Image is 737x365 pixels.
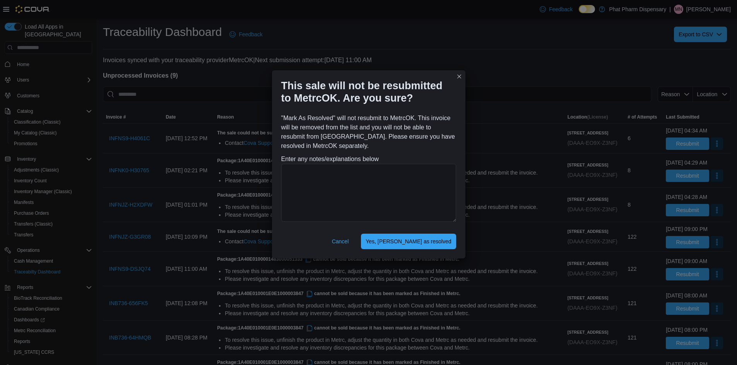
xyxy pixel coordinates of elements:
[281,80,450,104] h1: This sale will not be resubmitted to MetrcOK. Are you sure?
[332,238,349,245] span: Cancel
[366,238,451,245] span: Yes, [PERSON_NAME] as resolved
[329,234,352,249] button: Cancel
[281,114,456,224] div: "Mark As Resolved" will not resubmit to MetrcOK. This invoice will be removed from the list and y...
[326,234,355,249] button: Cancel
[455,72,464,81] button: Closes this modal window
[281,154,456,224] div: Enter any notes/explanations below
[361,234,456,249] button: Yes, [PERSON_NAME] as resolved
